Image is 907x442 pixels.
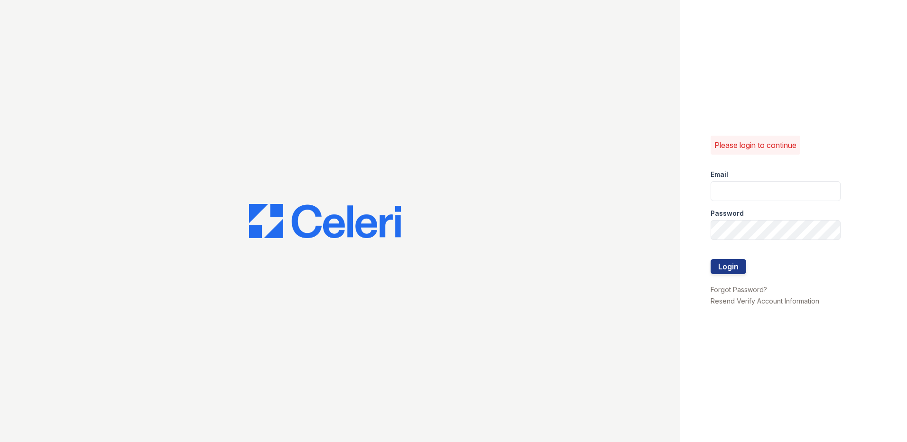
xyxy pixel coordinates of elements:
label: Email [711,170,728,179]
label: Password [711,209,744,218]
button: Login [711,259,746,274]
a: Resend Verify Account Information [711,297,819,305]
img: CE_Logo_Blue-a8612792a0a2168367f1c8372b55b34899dd931a85d93a1a3d3e32e68fde9ad4.png [249,204,401,238]
p: Please login to continue [714,139,796,151]
a: Forgot Password? [711,285,767,294]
